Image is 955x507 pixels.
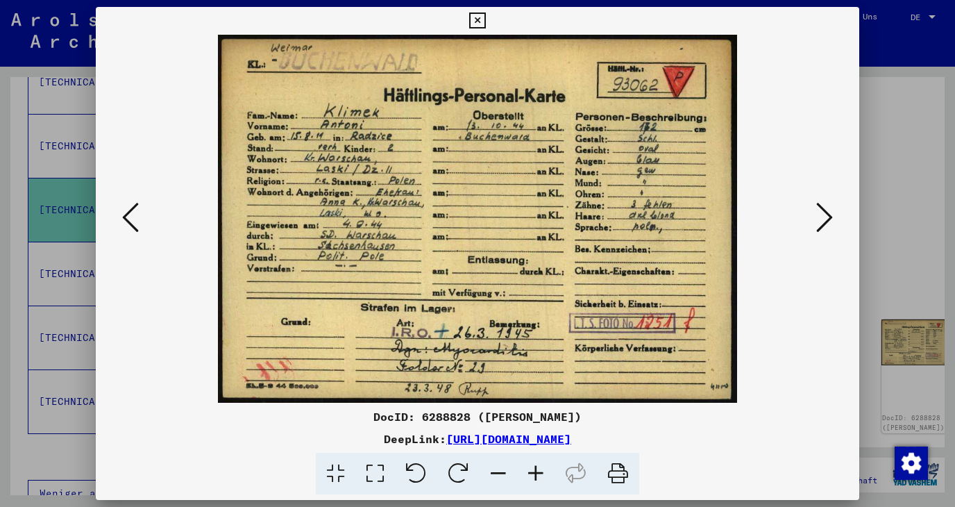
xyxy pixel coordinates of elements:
a: [URL][DOMAIN_NAME] [446,432,571,446]
img: 001.jpg [143,35,813,403]
div: Zustimmung ändern [894,446,927,479]
div: DeepLink: [96,431,860,447]
div: DocID: 6288828 ([PERSON_NAME]) [96,408,860,425]
img: Zustimmung ändern [895,447,928,480]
